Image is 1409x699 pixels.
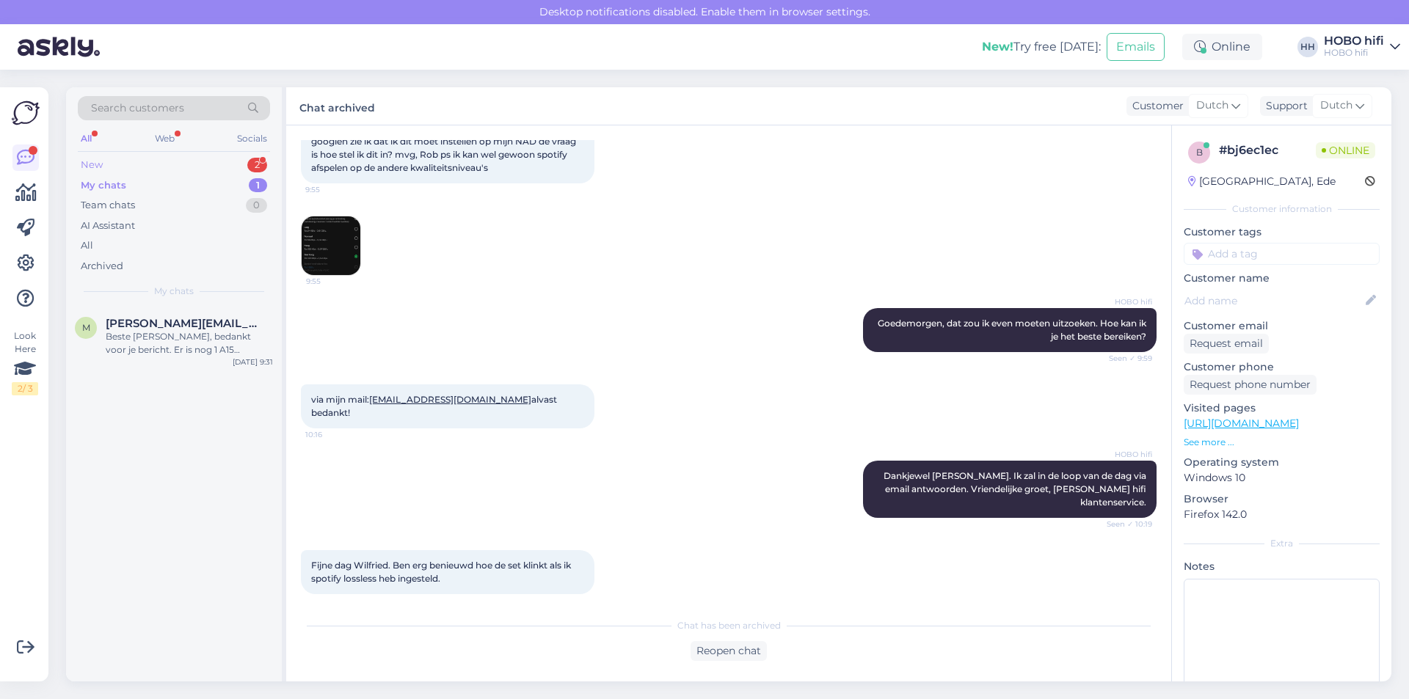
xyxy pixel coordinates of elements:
div: My chats [81,178,126,193]
span: Online [1316,142,1375,158]
a: HOBO hifiHOBO hifi [1324,35,1400,59]
span: 9:55 [306,276,361,287]
span: Chat has been archived [677,619,781,632]
div: Socials [234,129,270,148]
img: Askly Logo [12,99,40,127]
div: Extra [1184,537,1380,550]
div: 1 [249,178,267,193]
div: 0 [246,198,267,213]
a: [EMAIL_ADDRESS][DOMAIN_NAME] [369,394,531,405]
p: Customer tags [1184,224,1380,240]
div: Team chats [81,198,135,213]
p: Notes [1184,559,1380,574]
span: M [82,322,90,333]
p: See more ... [1184,436,1380,449]
span: 9:55 [305,184,360,195]
span: My chats [154,285,194,298]
span: Mathias.landuyt@gmail.com [106,317,258,330]
img: Attachment [302,216,360,275]
div: Archived [81,259,123,274]
div: Beste [PERSON_NAME], bedankt voor je bericht. Er is nog 1 A15 beschikbaar. Deze staat voor je ger... [106,330,273,356]
div: Online [1182,34,1262,60]
p: Firefox 142.0 [1184,507,1380,522]
span: Dankjewel [PERSON_NAME]. Ik zal in de loop van de dag via email antwoorden. Vriendelijke groet, [... [884,470,1148,508]
div: # bj6ec1ec [1219,142,1316,159]
span: 10:20 [305,595,360,606]
div: AI Assistant [81,219,135,233]
span: Search customers [91,100,184,116]
div: Customer information [1184,202,1380,216]
button: Emails [1107,33,1165,61]
span: Dutch [1320,98,1352,114]
span: Seen ✓ 10:19 [1097,519,1152,530]
div: Reopen chat [691,641,767,661]
div: All [81,238,93,253]
div: Try free [DATE]: [982,38,1101,56]
span: Seen ✓ 9:59 [1097,353,1152,364]
div: Customer [1126,98,1184,114]
div: Request phone number [1184,375,1317,395]
div: All [78,129,95,148]
a: [URL][DOMAIN_NAME] [1184,417,1299,430]
div: HOBO hifi [1324,47,1384,59]
p: Customer email [1184,318,1380,334]
div: Support [1260,98,1308,114]
input: Add a tag [1184,243,1380,265]
span: Goedemorgen, dat zou ik even moeten uitzoeken. Hoe kan ik je het beste bereiken? [878,318,1148,342]
b: New! [982,40,1013,54]
div: 2 / 3 [12,382,38,395]
p: Customer name [1184,271,1380,286]
p: Customer phone [1184,359,1380,375]
p: Visited pages [1184,400,1380,416]
span: 10:16 [305,429,360,440]
div: Look Here [12,329,38,395]
p: Browser [1184,491,1380,507]
span: Fijne dag Wilfried. Ben erg benieuwd hoe de set klinkt als ik spotify lossless heb ingesteld. [311,560,573,584]
div: HH [1297,37,1318,57]
p: Windows 10 [1184,470,1380,486]
div: [GEOGRAPHIC_DATA], Ede [1188,174,1336,189]
div: Request email [1184,334,1269,354]
input: Add name [1184,293,1363,309]
div: 2 [247,158,267,172]
span: b [1196,147,1203,158]
span: HOBO hifi [1097,296,1152,307]
div: HOBO hifi [1324,35,1384,47]
div: New [81,158,103,172]
label: Chat archived [299,96,375,116]
span: HOBO hifi [1097,449,1152,460]
p: Operating system [1184,455,1380,470]
div: [DATE] 9:31 [233,356,273,367]
span: Dutch [1196,98,1228,114]
span: via mijn mail: alvast bedankt! [311,394,559,418]
div: Web [152,129,178,148]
